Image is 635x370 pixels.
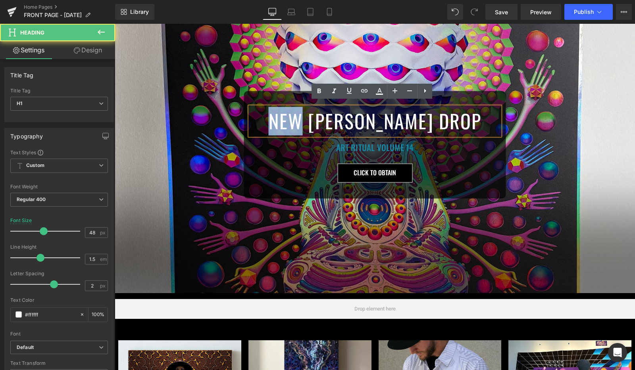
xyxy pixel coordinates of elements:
div: Font Weight [10,184,108,190]
div: Text Transform [10,360,108,366]
span: CLICK TO OBTAIN [239,144,281,155]
i: Default [17,344,34,351]
button: Publish [564,4,613,20]
span: px [100,283,107,288]
span: em [100,257,107,262]
a: CLICK TO OBTAIN [223,140,298,159]
h1: NEW [PERSON_NAME] DROP [135,83,385,111]
a: Laptop [282,4,301,20]
a: Mobile [320,4,339,20]
a: Desktop [263,4,282,20]
button: Redo [466,4,482,20]
div: Title Tag [10,88,108,94]
button: More [616,4,632,20]
div: Typography [10,128,43,140]
div: % [89,308,108,322]
a: New Library [115,4,154,20]
div: Font [10,331,108,337]
div: Title Tag [10,67,34,79]
span: Save [495,8,508,16]
b: Regular 400 [17,196,46,202]
span: FRONT PAGE - [DATE] [24,12,82,18]
button: Undo [447,4,463,20]
b: Custom [26,162,44,169]
a: Tablet [301,4,320,20]
input: Color [25,310,76,319]
a: Design [59,41,117,59]
div: Font Size [10,218,32,223]
div: Text Color [10,297,108,303]
span: Publish [574,9,594,15]
b: H1 [17,100,22,106]
h1: ART RITUAL VOLUME 14 [135,117,385,130]
span: Preview [530,8,552,16]
div: Letter Spacing [10,271,108,276]
span: px [100,230,107,235]
div: Text Styles [10,149,108,155]
div: Line Height [10,244,108,250]
a: Preview [521,4,561,20]
span: Heading [20,29,44,36]
a: Home Pages [24,4,115,10]
span: Library [130,8,149,15]
div: Open Intercom Messenger [608,343,627,362]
